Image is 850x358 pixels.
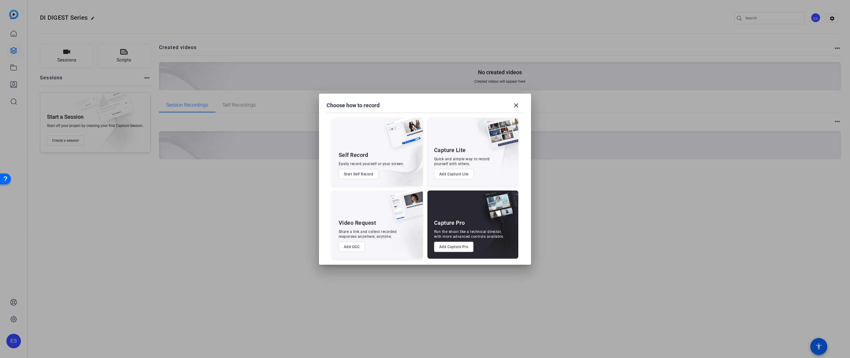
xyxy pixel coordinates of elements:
[327,102,380,109] h1: Choose how to record
[339,161,404,166] div: Easily record yourself or your screen.
[473,198,518,259] img: embarkstudio-capture-pro.png
[434,157,490,166] div: Quick and simple way to record yourself with others.
[434,229,504,239] div: Run the shoot like a technical director, with more advanced controls available.
[513,102,520,109] mat-icon: close
[339,151,368,159] div: Self Record
[388,209,423,259] img: embarkstudio-ugc-content.png
[478,191,518,227] img: capture-pro.png
[385,191,423,227] img: ugc-content.png
[339,229,397,239] div: Share a link and collect recorded responses anywhere, anytime.
[434,169,474,179] button: Add Capture Lite
[381,118,423,154] img: self-record.png
[434,242,474,252] button: Add Capture Pro
[339,219,376,227] div: Video Request
[339,242,365,252] button: Add UGC
[434,147,466,154] div: Capture Lite
[370,131,423,186] img: embarkstudio-self-record.png
[481,118,518,155] img: capture-lite.png
[434,219,465,227] div: Capture Pro
[464,118,518,178] img: embarkstudio-capture-lite.png
[339,169,379,179] button: Start Self Record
